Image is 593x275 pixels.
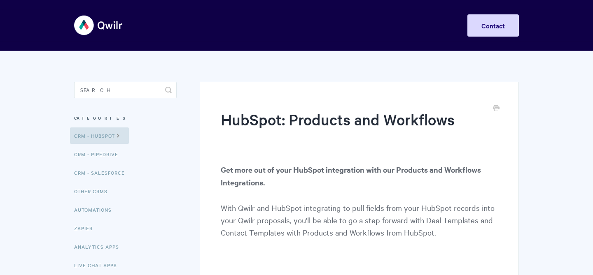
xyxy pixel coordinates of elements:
a: Print this Article [493,104,500,113]
h3: Categories [74,111,177,125]
a: CRM - Pipedrive [74,146,124,162]
h1: HubSpot: Products and Workflows [221,109,486,144]
input: Search [74,82,177,98]
a: Contact [467,14,519,37]
a: Automations [74,201,118,218]
a: Analytics Apps [74,238,125,255]
strong: Get more out of your HubSpot integration with our Products and Workflows Integrations. [221,164,481,187]
a: Other CRMs [74,183,114,199]
img: Qwilr Help Center [74,10,123,41]
a: CRM - HubSpot [70,127,129,144]
p: With Qwilr and HubSpot integrating to pull fields from your HubSpot records into your Qwilr propo... [221,163,498,253]
a: Zapier [74,220,99,236]
a: CRM - Salesforce [74,164,131,181]
a: Live Chat Apps [74,257,123,273]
